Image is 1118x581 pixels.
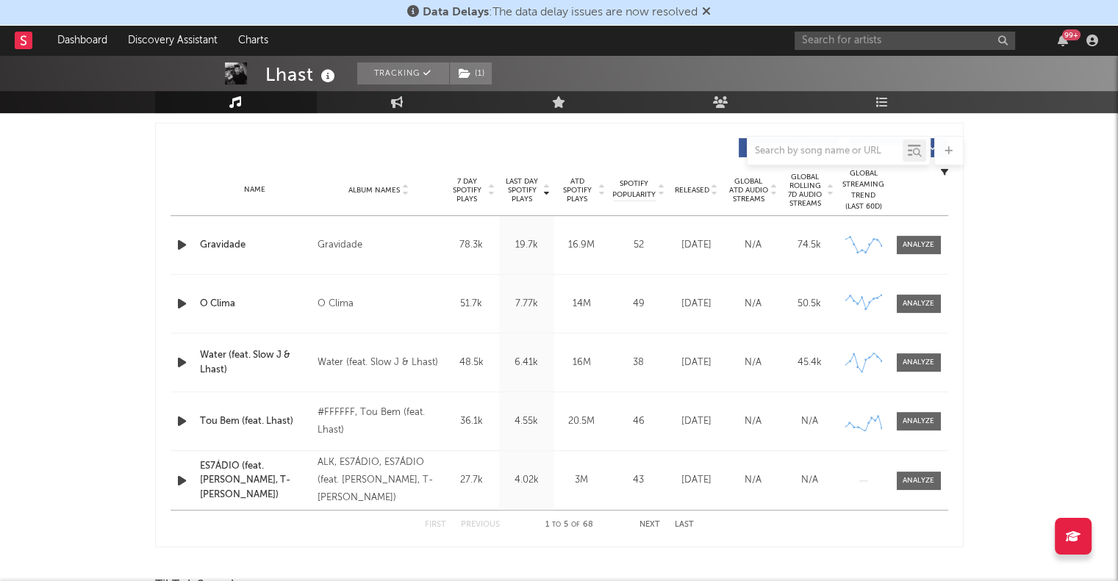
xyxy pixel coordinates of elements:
[448,177,487,203] span: 7 Day Spotify Plays
[423,7,489,18] span: Data Delays
[728,177,769,203] span: Global ATD Audio Streams
[200,297,310,311] a: O Clima
[785,297,834,311] div: 50.5k
[795,32,1015,50] input: Search for artists
[200,348,310,377] a: Water (feat. Slow J & Lhast)
[425,521,446,529] button: First
[448,297,495,311] div: 51.7k
[558,297,606,311] div: 14M
[558,177,597,203] span: ATD Spotify Plays
[423,7,698,18] span: : The data delay issues are now resolved
[200,459,310,502] a: ES7ÁDIO (feat. [PERSON_NAME], T-[PERSON_NAME])
[503,356,551,370] div: 6.41k
[639,521,660,529] button: Next
[200,238,310,253] a: Gravidade
[785,473,834,488] div: N/A
[449,62,492,84] span: ( 1 )
[728,473,778,488] div: N/A
[558,356,606,370] div: 16M
[672,414,721,429] div: [DATE]
[318,354,438,372] div: Water (feat. Slow J & Lhast)
[702,7,711,18] span: Dismiss
[200,414,310,429] a: Tou Bem (feat. Lhast)
[318,237,362,254] div: Gravidade
[47,26,118,55] a: Dashboard
[672,297,721,311] div: [DATE]
[612,178,656,201] span: Spotify Popularity
[785,173,825,208] span: Global Rolling 7D Audio Streams
[728,238,778,253] div: N/A
[118,26,228,55] a: Discovery Assistant
[613,473,664,488] div: 43
[448,356,495,370] div: 48.5k
[448,473,495,488] div: 27.7k
[1058,35,1068,46] button: 99+
[1062,29,1081,40] div: 99 +
[558,473,606,488] div: 3M
[200,184,310,195] div: Name
[785,414,834,429] div: N/A
[503,177,542,203] span: Last Day Spotify Plays
[348,186,400,195] span: Album Names
[503,297,551,311] div: 7.77k
[503,238,551,253] div: 19.7k
[571,522,580,528] span: of
[228,26,279,55] a: Charts
[728,414,778,429] div: N/A
[318,404,440,439] div: #FFFFFF, Tou Bem (feat. Lhast)
[842,168,886,212] div: Global Streaming Trend (Last 60D)
[728,356,778,370] div: N/A
[503,473,551,488] div: 4.02k
[613,297,664,311] div: 49
[672,238,721,253] div: [DATE]
[529,516,610,534] div: 1 5 68
[265,62,339,87] div: Lhast
[503,414,551,429] div: 4.55k
[728,297,778,311] div: N/A
[558,414,606,429] div: 20.5M
[558,238,606,253] div: 16.9M
[672,356,721,370] div: [DATE]
[448,238,495,253] div: 78.3k
[613,414,664,429] div: 46
[785,356,834,370] div: 45.4k
[785,238,834,253] div: 74.5k
[552,522,561,528] span: to
[448,414,495,429] div: 36.1k
[672,473,721,488] div: [DATE]
[675,521,694,529] button: Last
[318,454,440,507] div: ALK, ES7ÁDIO, ES7ÁDIO (feat. [PERSON_NAME], T-[PERSON_NAME])
[450,62,492,84] button: (1)
[613,356,664,370] div: 38
[461,521,500,529] button: Previous
[318,295,354,313] div: O Clima
[357,62,449,84] button: Tracking
[613,238,664,253] div: 52
[675,186,709,195] span: Released
[748,145,903,157] input: Search by song name or URL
